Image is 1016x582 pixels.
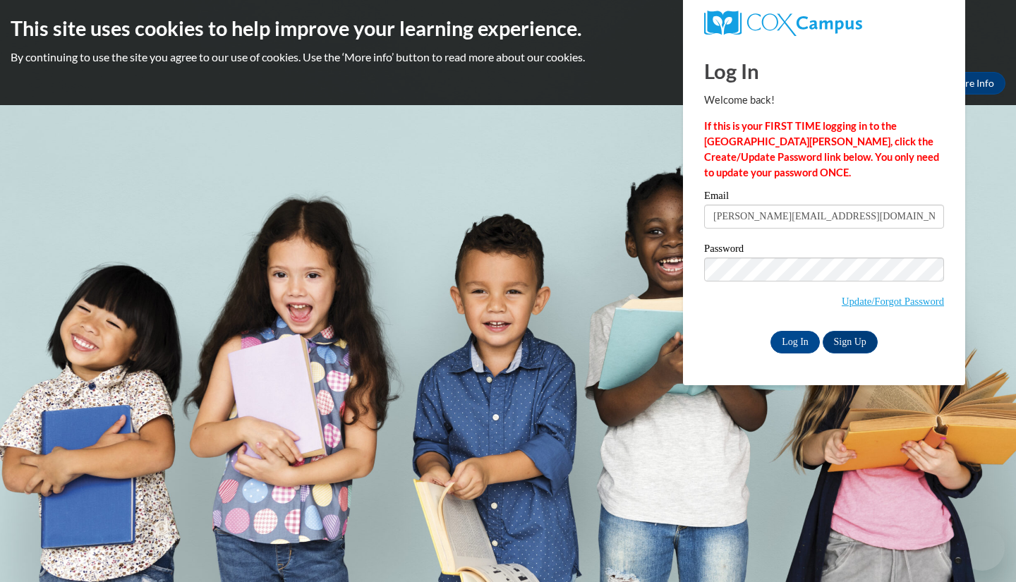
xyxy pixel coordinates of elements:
[939,72,1005,95] a: More Info
[704,56,944,85] h1: Log In
[704,190,944,205] label: Email
[704,243,944,257] label: Password
[11,14,1005,42] h2: This site uses cookies to help improve your learning experience.
[704,11,944,36] a: COX Campus
[704,11,862,36] img: COX Campus
[11,49,1005,65] p: By continuing to use the site you agree to our use of cookies. Use the ‘More info’ button to read...
[770,331,820,353] input: Log In
[704,120,939,178] strong: If this is your FIRST TIME logging in to the [GEOGRAPHIC_DATA][PERSON_NAME], click the Create/Upd...
[842,296,944,307] a: Update/Forgot Password
[960,526,1005,571] iframe: Button to launch messaging window
[823,331,878,353] a: Sign Up
[704,92,944,108] p: Welcome back!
